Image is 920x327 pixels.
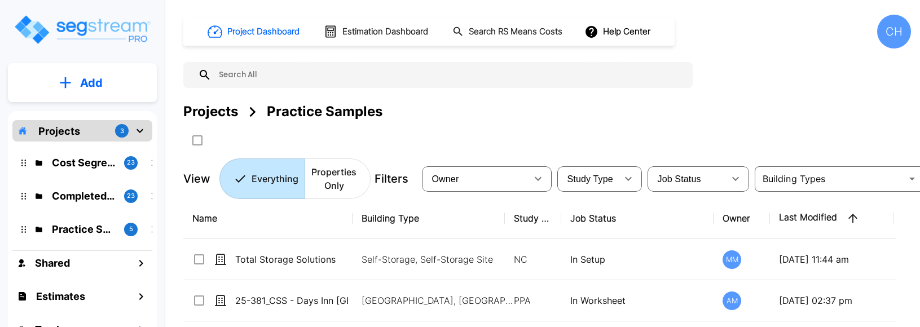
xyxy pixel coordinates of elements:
[779,294,885,307] p: [DATE] 02:37 pm
[183,198,353,239] th: Name
[758,171,902,187] input: Building Types
[362,253,514,266] p: Self-Storage, Self-Storage Site
[770,198,894,239] th: Last Modified
[424,163,527,195] div: Select
[227,25,300,38] h1: Project Dashboard
[723,291,741,310] div: AM
[561,198,714,239] th: Job Status
[514,294,552,307] p: PPA
[311,165,356,192] p: Properties Only
[877,15,911,48] div: CH
[448,21,569,43] button: Search RS Means Costs
[120,126,124,136] p: 3
[183,101,238,122] div: Projects
[127,191,135,201] p: 23
[567,174,613,184] span: Study Type
[560,163,617,195] div: Select
[505,198,561,239] th: Study Type
[779,253,885,266] p: [DATE] 11:44 am
[342,25,428,38] h1: Estimation Dashboard
[514,253,552,266] p: NC
[305,158,371,199] button: Properties Only
[235,253,348,266] p: Total Storage Solutions
[432,174,459,184] span: Owner
[267,101,382,122] div: Practice Samples
[235,294,348,307] p: 25-381_CSS - Days Inn [GEOGRAPHIC_DATA], [GEOGRAPHIC_DATA] - [GEOGRAPHIC_DATA] Lodging LLC - [GEO...
[714,198,770,239] th: Owner
[212,62,687,88] input: Search All
[353,198,505,239] th: Building Type
[36,289,85,304] h1: Estimates
[13,14,151,46] img: Logo
[52,188,115,204] p: Completed Projects
[723,250,741,269] div: MM
[129,224,133,234] p: 5
[52,222,115,237] p: Practice Samples
[252,172,298,185] p: Everything
[650,163,724,195] div: Select
[362,294,514,307] p: [GEOGRAPHIC_DATA], [GEOGRAPHIC_DATA]
[582,21,655,42] button: Help Center
[203,19,306,44] button: Project Dashboard
[896,289,919,312] button: Info
[52,155,115,170] p: Cost Segregation Studies
[658,174,701,184] span: Job Status
[319,20,434,43] button: Estimation Dashboard
[570,253,705,266] p: In Setup
[219,158,371,199] div: Platform
[35,255,70,271] h1: Shared
[8,67,157,99] button: Add
[80,74,103,91] p: Add
[38,123,80,139] p: Projects
[896,248,919,271] button: Info
[469,25,562,38] h1: Search RS Means Costs
[570,294,705,307] p: In Worksheet
[375,170,408,187] p: Filters
[219,158,305,199] button: Everything
[904,171,920,187] button: Open
[127,158,135,167] p: 23
[183,170,210,187] p: View
[186,129,209,152] button: SelectAll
